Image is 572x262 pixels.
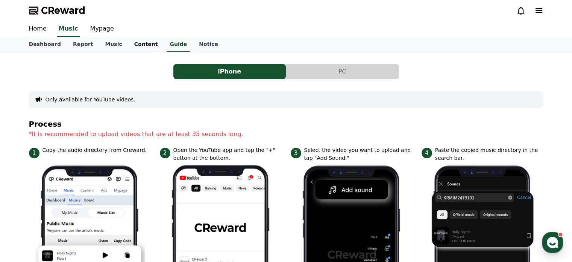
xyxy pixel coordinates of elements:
[422,148,432,158] span: 4
[50,199,97,218] a: Messages
[42,146,147,154] p: Copy the audio directory from Creward.
[19,211,32,217] span: Home
[84,21,120,37] a: Mypage
[99,37,128,52] a: Music
[111,211,130,217] span: Settings
[304,146,413,162] p: Select the video you want to upload and tap "Add Sound."
[2,199,50,218] a: Home
[46,96,135,103] button: Only available for YouTube videos.
[193,37,224,52] a: Notice
[291,148,301,158] span: 3
[67,37,99,52] a: Report
[57,21,80,37] a: Music
[97,199,144,218] a: Settings
[29,130,543,139] p: *It is recommended to upload videos that are at least 35 seconds long.
[435,146,543,162] p: Paste the copied music directory in the search bar.
[160,148,170,158] span: 2
[29,148,39,158] span: 1
[167,37,190,52] a: Guide
[62,211,85,217] span: Messages
[128,37,164,52] a: Content
[286,64,399,79] button: PC
[173,64,286,79] button: iPhone
[23,37,67,52] a: Dashboard
[23,21,53,37] a: Home
[173,146,282,162] p: Open the YouTube app and tap the "+" button at the bottom.
[29,120,543,128] h4: Process
[41,5,85,17] span: CReward
[29,5,85,17] a: CReward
